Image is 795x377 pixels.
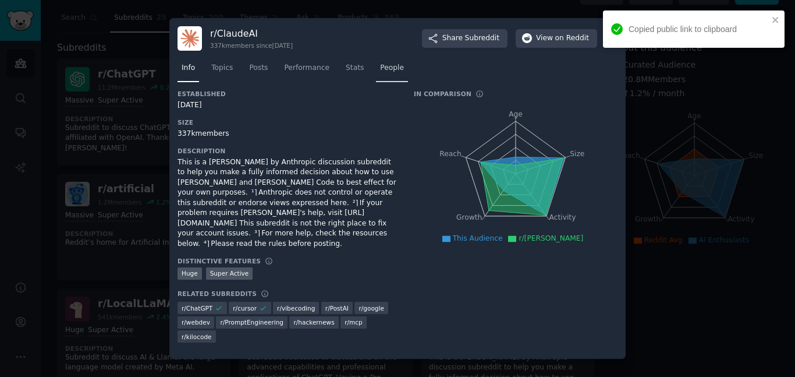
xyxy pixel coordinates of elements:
a: Posts [245,59,272,83]
span: r/ PromptEngineering [220,318,283,326]
a: Stats [342,59,368,83]
span: r/ mcp [345,318,363,326]
a: People [376,59,408,83]
button: close [772,15,780,24]
a: Info [178,59,199,83]
tspan: Size [570,149,584,157]
span: Subreddit [465,33,499,44]
span: r/ PostAI [325,304,349,312]
span: r/ webdev [182,318,210,326]
span: r/ google [359,304,384,312]
div: Huge [178,267,202,280]
div: [DATE] [178,100,397,111]
h3: Related Subreddits [178,290,257,298]
span: Stats [346,63,364,73]
span: People [380,63,404,73]
span: Posts [249,63,268,73]
span: r/ ChatGPT [182,304,212,312]
span: r/[PERSON_NAME] [519,234,583,242]
div: 337k members [178,129,397,139]
span: r/ vibecoding [277,304,315,312]
h3: r/ ClaudeAI [210,27,293,40]
div: Copied public link to clipboard [629,23,768,36]
tspan: Growth [456,213,482,221]
span: Info [182,63,195,73]
span: r/ hackernews [293,318,334,326]
tspan: Age [509,110,523,118]
span: Topics [211,63,233,73]
button: Viewon Reddit [516,29,597,48]
span: This Audience [453,234,503,242]
h3: In Comparison [414,90,471,98]
span: r/ cursor [233,304,257,312]
tspan: Activity [549,213,576,221]
div: Super Active [206,267,253,280]
h3: Distinctive Features [178,257,261,265]
span: r/ kilocode [182,333,212,341]
a: Performance [280,59,333,83]
div: This is a [PERSON_NAME] by Anthropic discussion subreddit to help you make a fully informed decis... [178,157,397,249]
h3: Size [178,118,397,126]
span: Performance [284,63,329,73]
img: ClaudeAI [178,26,202,51]
span: on Reddit [555,33,589,44]
span: View [536,33,589,44]
span: Share [442,33,499,44]
button: ShareSubreddit [422,29,507,48]
h3: Established [178,90,397,98]
h3: Description [178,147,397,155]
a: Topics [207,59,237,83]
div: 337k members since [DATE] [210,41,293,50]
tspan: Reach [439,149,462,157]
